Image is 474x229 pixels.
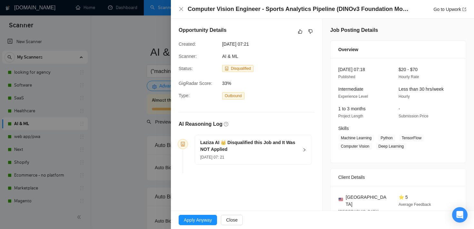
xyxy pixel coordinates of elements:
span: Experience Level [338,94,368,99]
span: - [399,106,400,111]
span: [GEOGRAPHIC_DATA] [GEOGRAPHIC_DATA] 11:21 PM [338,209,379,229]
span: Machine Learning [338,134,374,142]
span: dislike [308,29,313,34]
img: 🇺🇸 [339,197,343,202]
h5: AI Reasoning Log [179,120,222,128]
h5: Opportunity Details [179,26,226,34]
span: Created: [179,41,196,47]
span: like [298,29,302,34]
div: Open Intercom Messenger [452,207,468,223]
h5: Laziza AI 👑 Disqualified this Job and It Was NOT Applied [200,139,299,153]
span: Close [226,216,238,224]
div: Client Details [338,169,458,186]
span: Intermediate [338,87,363,92]
span: Hourly [399,94,410,99]
button: Apply Anyway [179,215,217,225]
span: Overview [338,46,358,53]
span: Scanner: [179,54,197,59]
button: dislike [307,28,314,35]
span: Hourly Rate [399,75,419,79]
span: Skills [338,126,349,131]
button: Close [221,215,243,225]
span: 1 to 3 months [338,106,366,111]
span: 33% [222,80,319,87]
span: GigRadar Score: [179,81,212,86]
span: Apply Anyway [184,216,212,224]
span: question-circle [224,122,228,126]
span: [GEOGRAPHIC_DATA] [346,194,388,208]
span: Status: [179,66,193,71]
span: robot [181,142,185,146]
span: TensorFlow [399,134,424,142]
span: [DATE] 07:21 [222,41,319,48]
span: [DATE] 07:18 [338,67,365,72]
span: export [462,7,466,11]
span: [DATE] 07: 21 [200,155,224,160]
span: Computer Vision [338,143,372,150]
span: $20 - $70 [399,67,418,72]
span: robot [225,67,229,70]
span: ⭐ 5 [399,195,408,200]
span: Type: [179,93,190,98]
h5: Job Posting Details [330,26,378,34]
span: right [302,148,306,152]
h4: Computer Vision Engineer - Sports Analytics Pipeline (DINOv3 Foundation Models & Production CV) [188,5,410,13]
span: Python [378,134,395,142]
span: Less than 30 hrs/week [399,87,444,92]
a: Go to Upworkexport [433,7,466,12]
span: close [179,6,184,12]
span: Submission Price [399,114,429,118]
span: Published [338,75,355,79]
span: Project Length [338,114,363,118]
span: AI & ML [222,54,238,59]
span: Average Feedback [399,202,431,207]
button: Close [179,6,184,12]
span: Deep Learning [376,143,407,150]
span: Outbound [222,92,244,99]
span: Disqualified [231,66,251,71]
button: like [296,28,304,35]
